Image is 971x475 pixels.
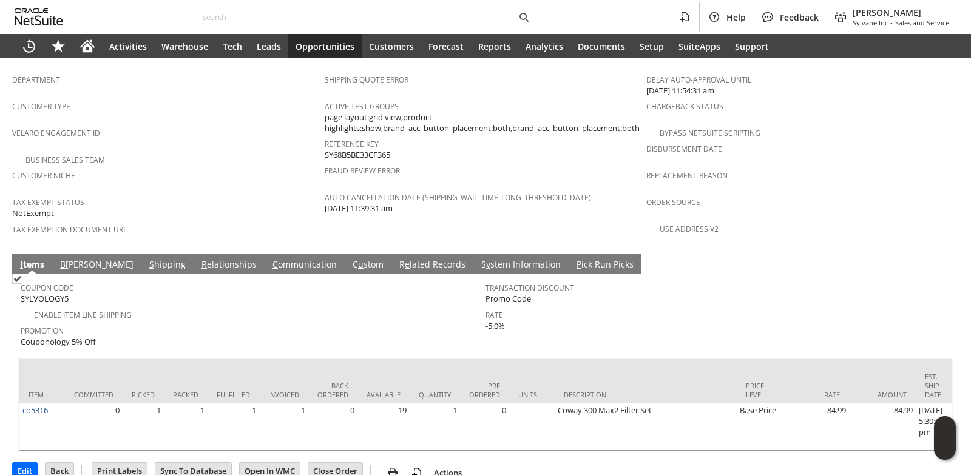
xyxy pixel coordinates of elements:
span: Setup [640,41,664,52]
td: 0 [308,403,357,450]
a: Activities [102,34,154,58]
span: Feedback [780,12,819,23]
span: Analytics [526,41,563,52]
a: Reports [471,34,518,58]
a: co5316 [22,405,48,416]
a: Customers [362,34,421,58]
td: Base Price [737,403,782,450]
a: Support [728,34,776,58]
a: Recent Records [15,34,44,58]
span: [DATE] 11:54:31 am [646,85,714,96]
span: C [272,258,278,270]
td: 1 [259,403,308,450]
div: Description [564,390,728,399]
a: Disbursement Date [646,144,722,154]
a: Replacement reason [646,170,728,181]
svg: logo [15,8,63,25]
span: Documents [578,41,625,52]
a: Business Sales Team [25,155,105,165]
span: Support [735,41,769,52]
a: Use Address V2 [660,224,719,234]
span: Oracle Guided Learning Widget. To move around, please hold and drag [934,439,956,460]
a: Auto Cancellation Date (shipping_wait_time_long_threshold_date) [325,192,591,203]
a: Tax Exemption Document URL [12,224,127,235]
svg: Recent Records [22,39,36,53]
span: page layout:grid view,product highlights:show,brand_acc_button_placement:both,brand_acc_button_pl... [325,112,640,134]
a: Active Test Groups [325,101,399,112]
a: Leads [249,34,288,58]
a: Analytics [518,34,570,58]
a: Chargeback Status [646,101,723,112]
span: u [358,258,364,270]
img: Checked [12,274,22,284]
a: Shipping Quote Error [325,75,408,85]
td: 19 [357,403,410,450]
a: Order Source [646,197,700,207]
a: Relationships [198,258,260,272]
a: Opportunities [288,34,362,58]
div: Available [367,390,401,399]
a: Customer Type [12,101,70,112]
span: Sales and Service [895,18,949,27]
a: Bypass NetSuite Scripting [660,128,760,138]
span: Activities [109,41,147,52]
a: Custom [350,258,387,272]
td: 0 [65,403,123,450]
span: B [60,258,66,270]
span: [DATE] 11:39:31 am [325,203,393,214]
td: 84.99 [849,403,916,450]
div: Est. Ship Date [925,372,941,399]
span: -5.0% [486,320,505,332]
span: Customers [369,41,414,52]
span: P [577,258,581,270]
div: Fulfilled [217,390,250,399]
a: Items [17,258,47,272]
a: Communication [269,258,340,272]
td: 84.99 [782,403,849,450]
a: Velaro Engagement ID [12,128,100,138]
span: SuiteApps [678,41,720,52]
span: SY68B5BE33CF365 [325,149,390,161]
td: 1 [410,403,460,450]
td: 1 [123,403,164,450]
span: - [890,18,893,27]
div: Committed [74,390,113,399]
a: Delay Auto-Approval Until [646,75,751,85]
span: SYLVOLOGY5 [21,293,69,305]
span: [PERSON_NAME] [853,7,949,18]
span: I [20,258,23,270]
div: Shortcuts [44,34,73,58]
a: Fraud Review Error [325,166,400,176]
a: Rate [486,310,503,320]
a: Transaction Discount [486,283,574,293]
svg: Search [516,10,531,24]
svg: Shortcuts [51,39,66,53]
div: Item [29,390,56,399]
span: Forecast [428,41,464,52]
span: Reports [478,41,511,52]
div: Price Level [746,381,773,399]
a: Documents [570,34,632,58]
div: Back Ordered [317,381,348,399]
a: Department [12,75,60,85]
span: Couponology 5% Off [21,336,96,348]
a: Enable Item Line Shipping [34,310,132,320]
span: Opportunities [296,41,354,52]
input: Search [200,10,516,24]
iframe: Click here to launch Oracle Guided Learning Help Panel [934,416,956,460]
span: e [405,258,410,270]
span: y [486,258,490,270]
span: Promo Code [486,293,531,305]
a: Related Records [396,258,469,272]
td: Coway 300 Max2 Filter Set [555,403,737,450]
span: Tech [223,41,242,52]
span: S [149,258,154,270]
a: Tech [215,34,249,58]
svg: Home [80,39,95,53]
span: Leads [257,41,281,52]
td: [DATE] 5:30:00 pm [916,403,950,450]
a: SuiteApps [671,34,728,58]
span: Warehouse [161,41,208,52]
a: Tax Exempt Status [12,197,84,207]
a: Home [73,34,102,58]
